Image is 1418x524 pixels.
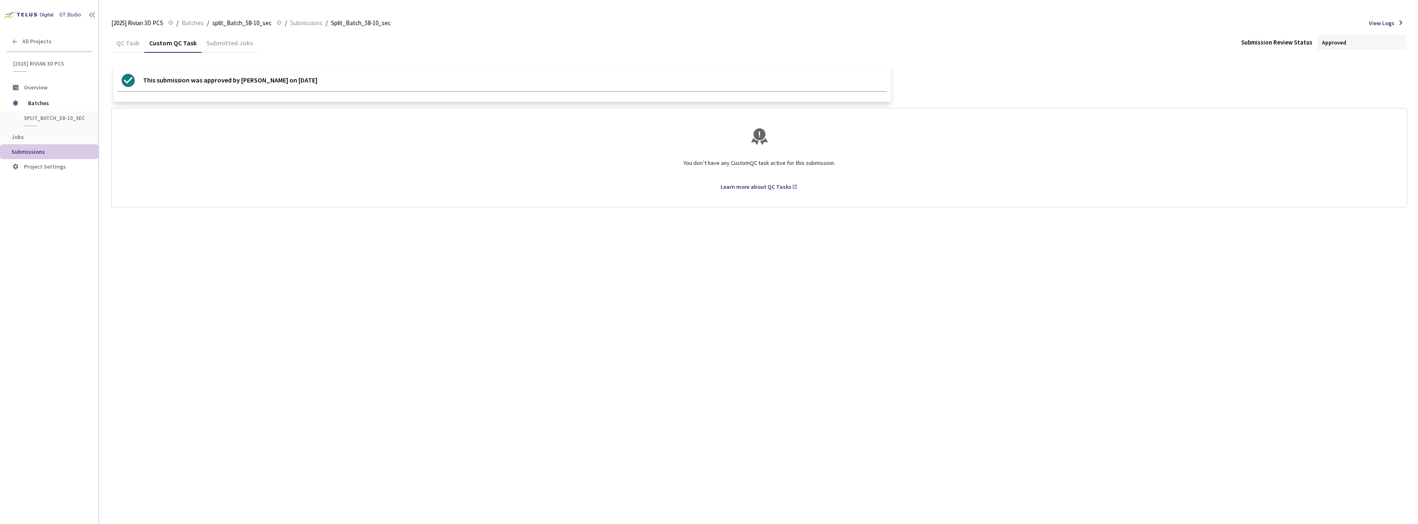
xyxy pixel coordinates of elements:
span: [2025] Rivian 3D PCS [13,60,87,67]
p: This submission was approved by [PERSON_NAME] on [DATE] [143,74,317,87]
span: Submissions [290,18,322,28]
a: Submissions [289,18,324,27]
li: / [176,18,178,28]
a: Batches [180,18,205,27]
div: Submission Review Status [1241,38,1312,47]
div: Custom QC Task [144,39,202,53]
span: split_Batch_58-10_sec [212,18,272,28]
span: [2025] Rivian 3D PCS [111,18,163,28]
div: You don’t have any Custom QC task active for this submission. [122,152,1397,182]
span: View Logs [1369,19,1395,28]
li: / [285,18,287,28]
li: / [207,18,209,28]
span: Submissions [12,148,45,155]
span: Batches [28,95,85,111]
span: split_Batch_58-10_sec [24,115,85,122]
div: Learn more about QC Tasks [721,182,791,191]
span: Overview [24,84,47,91]
span: All Projects [22,38,52,45]
span: Jobs [12,133,24,141]
span: Batches [182,18,204,28]
li: / [326,18,328,28]
div: Submitted Jobs [202,39,258,53]
div: GT Studio [59,11,81,19]
span: Project Settings [24,163,66,170]
div: QC Task [111,39,144,53]
span: Split_Batch_58-10_sec [331,18,391,28]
